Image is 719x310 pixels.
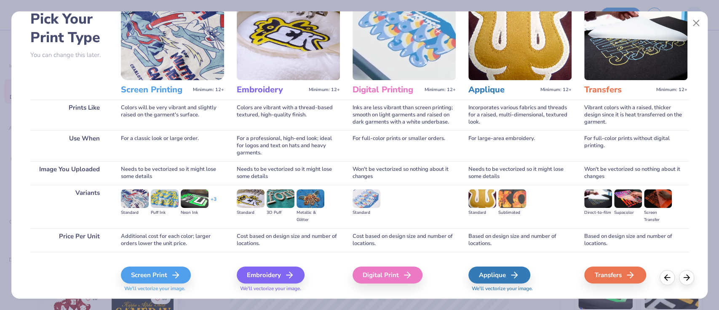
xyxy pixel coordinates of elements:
span: We'll vectorize your image. [237,285,340,292]
div: + 3 [211,196,217,210]
img: Supacolor [614,189,642,208]
img: Standard [468,189,496,208]
h3: Transfers [584,84,653,95]
img: Sublimated [498,189,526,208]
div: Vibrant colors with a raised, thicker design since it is heat transferred on the garment. [584,100,687,130]
div: Colors will be very vibrant and slightly raised on the garment's surface. [121,100,224,130]
div: Needs to be vectorized so it might lose some details [468,161,572,185]
p: You can change this later. [30,51,108,59]
div: For large-area embroidery. [468,130,572,161]
img: Puff Ink [151,189,179,208]
div: Cost based on design size and number of locations. [237,228,340,252]
div: For a professional, high-end look; ideal for logos and text on hats and heavy garments. [237,130,340,161]
img: Screen Transfer [644,189,672,208]
img: Neon Ink [181,189,208,208]
span: Minimum: 12+ [309,87,340,93]
span: Minimum: 12+ [193,87,224,93]
div: Incorporates various fabrics and threads for a raised, multi-dimensional, textured look. [468,100,572,130]
div: For full-color prints or smaller orders. [353,130,456,161]
div: Neon Ink [181,209,208,216]
h2: Pick Your Print Type [30,10,108,47]
span: Minimum: 12+ [540,87,572,93]
span: Minimum: 12+ [425,87,456,93]
div: Screen Print [121,267,191,283]
img: Standard [237,189,265,208]
div: 3D Puff [267,209,294,216]
div: Metallic & Glitter [297,209,324,224]
div: Price Per Unit [30,228,108,252]
div: Standard [237,209,265,216]
div: Based on design size and number of locations. [584,228,687,252]
div: Needs to be vectorized so it might lose some details [121,161,224,185]
span: We'll vectorize your image. [121,285,224,292]
div: Colors are vibrant with a thread-based textured, high-quality finish. [237,100,340,130]
div: Won't be vectorized so nothing about it changes [353,161,456,185]
img: Standard [121,189,149,208]
button: Close [688,15,704,31]
img: 3D Puff [267,189,294,208]
div: Based on design size and number of locations. [468,228,572,252]
div: Prints Like [30,100,108,130]
h3: Applique [468,84,537,95]
div: Standard [468,209,496,216]
div: Applique [468,267,530,283]
div: For full-color prints without digital printing. [584,130,687,161]
div: Digital Print [353,267,422,283]
span: Minimum: 12+ [656,87,687,93]
div: Transfers [584,267,646,283]
img: Direct-to-film [584,189,612,208]
img: Standard [353,189,380,208]
div: Additional cost for each color; larger orders lower the unit price. [121,228,224,252]
div: Standard [121,209,149,216]
div: Direct-to-film [584,209,612,216]
h3: Screen Printing [121,84,190,95]
h3: Embroidery [237,84,305,95]
div: Puff Ink [151,209,179,216]
div: Image You Uploaded [30,161,108,185]
h3: Digital Printing [353,84,421,95]
div: Cost based on design size and number of locations. [353,228,456,252]
div: For a classic look or large order. [121,130,224,161]
div: Sublimated [498,209,526,216]
div: Standard [353,209,380,216]
span: We'll vectorize your image. [468,285,572,292]
div: Embroidery [237,267,305,283]
div: Inks are less vibrant than screen printing; smooth on light garments and raised on dark garments ... [353,100,456,130]
div: Variants [30,185,108,228]
img: Metallic & Glitter [297,189,324,208]
div: Use When [30,130,108,161]
div: Screen Transfer [644,209,672,224]
div: Won't be vectorized so nothing about it changes [584,161,687,185]
div: Needs to be vectorized so it might lose some details [237,161,340,185]
div: Supacolor [614,209,642,216]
